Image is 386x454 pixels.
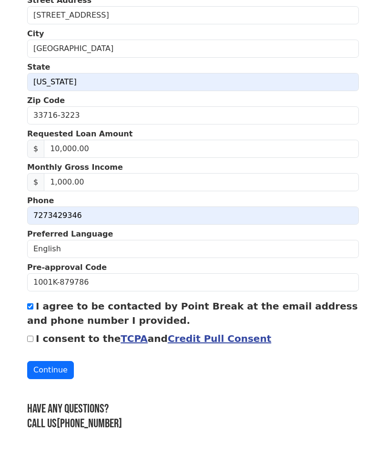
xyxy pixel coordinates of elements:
input: Requested Loan Amount [44,140,359,158]
p: Monthly Gross Income [27,162,359,174]
strong: Pre-approval Code [27,263,107,272]
input: Pre-approval Code [27,274,359,292]
span: $ [27,140,44,158]
h3: Call us [27,417,359,432]
a: [PHONE_NUMBER] [57,417,122,432]
label: I agree to be contacted by Point Break at the email address and phone number I provided. [27,301,358,327]
a: TCPA [121,333,148,345]
strong: City [27,30,44,39]
input: Phone [27,207,359,225]
span: $ [27,174,44,192]
strong: Zip Code [27,96,65,105]
strong: Preferred Language [27,230,113,239]
strong: State [27,63,50,72]
input: Street Address [27,7,359,25]
strong: Phone [27,196,54,206]
strong: Requested Loan Amount [27,130,132,139]
input: Zip Code [27,107,359,125]
h3: Have any questions? [27,402,359,417]
button: Continue [27,361,74,380]
a: Credit Pull Consent [168,333,271,345]
input: City [27,40,359,58]
label: I consent to the and [36,333,271,345]
input: Monthly Gross Income [44,174,359,192]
